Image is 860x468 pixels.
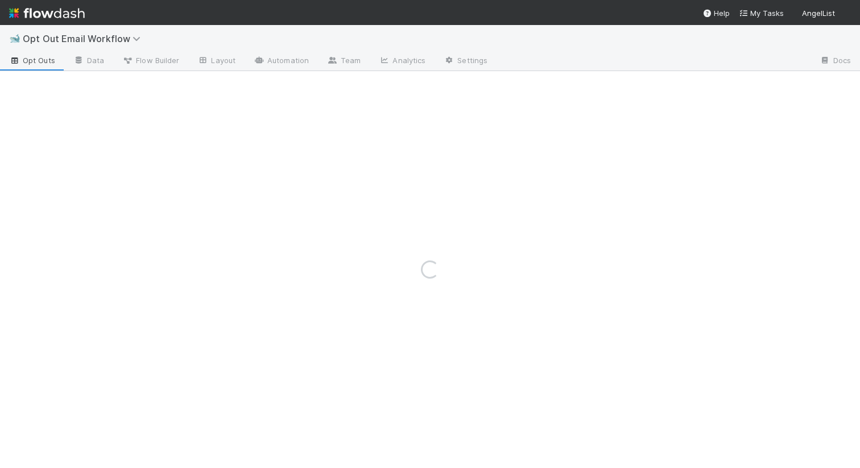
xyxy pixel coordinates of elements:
[23,33,146,44] span: Opt Out Email Workflow
[113,52,188,71] a: Flow Builder
[122,55,179,66] span: Flow Builder
[245,52,318,71] a: Automation
[9,34,20,43] span: 🐋
[702,7,730,19] div: Help
[318,52,370,71] a: Team
[739,9,784,18] span: My Tasks
[435,52,497,71] a: Settings
[739,7,784,19] a: My Tasks
[370,52,435,71] a: Analytics
[64,52,113,71] a: Data
[9,3,85,23] img: logo-inverted-e16ddd16eac7371096b0.svg
[811,52,860,71] a: Docs
[188,52,245,71] a: Layout
[840,8,851,19] img: avatar_55c8bf04-bdf8-4706-8388-4c62d4787457.png
[802,9,835,18] span: AngelList
[9,55,55,66] span: Opt Outs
